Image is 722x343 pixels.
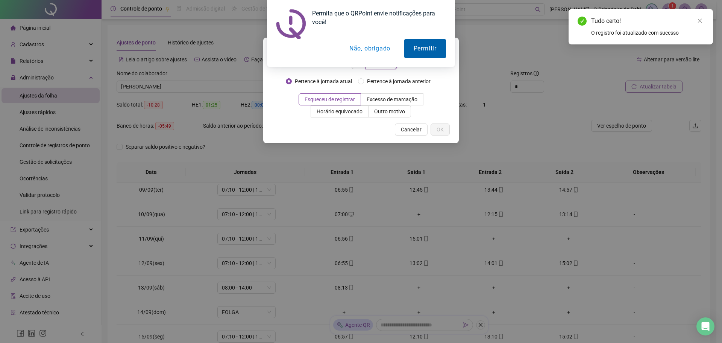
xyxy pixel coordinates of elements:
span: Pertence à jornada atual [292,77,355,85]
span: Cancelar [401,125,422,134]
img: notification icon [276,9,306,39]
span: Excesso de marcação [367,96,417,102]
div: Open Intercom Messenger [696,317,714,335]
span: Horário equivocado [317,108,363,114]
span: Esqueceu de registrar [305,96,355,102]
button: Cancelar [395,123,428,136]
button: OK [431,123,450,136]
button: Permitir [404,39,446,58]
div: Permita que o QRPoint envie notificações para você! [306,9,446,26]
button: Não, obrigado [340,39,400,58]
span: Pertence à jornada anterior [364,77,434,85]
span: Outro motivo [374,108,405,114]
